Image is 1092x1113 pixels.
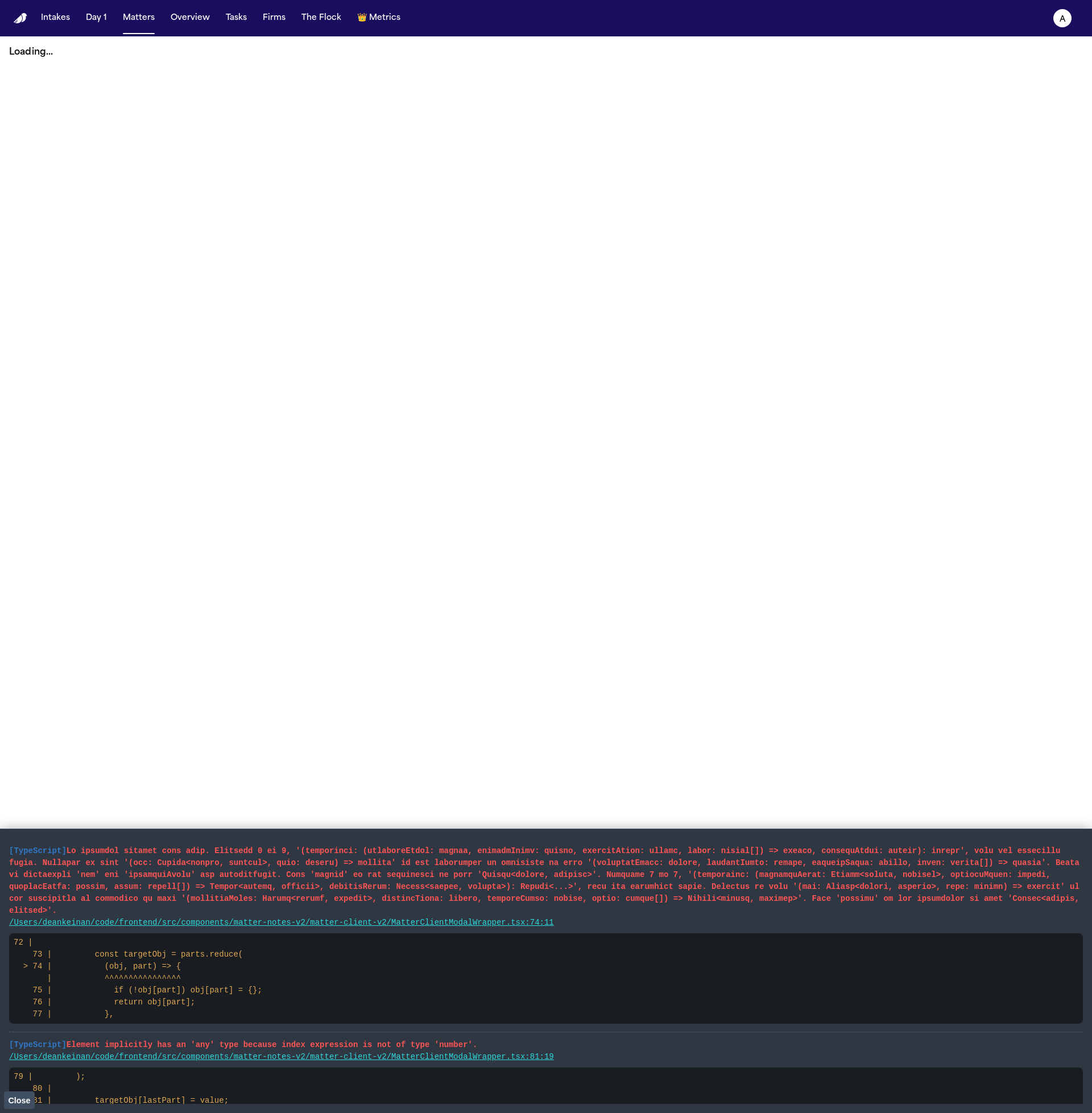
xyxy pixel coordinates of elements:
[36,8,75,28] button: Intakes
[369,13,400,24] span: Metrics
[1060,15,1066,23] text: a
[357,13,367,24] span: crown
[353,8,405,28] button: crownMetrics
[221,8,251,28] button: Tasks
[297,8,346,28] button: The Flock
[9,45,1083,59] p: Loading...
[14,13,27,24] img: Finch Logo
[258,8,290,28] button: Firms
[166,8,214,28] button: Overview
[14,13,27,24] a: Home
[81,8,111,28] button: Day 1
[118,8,159,28] button: Matters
